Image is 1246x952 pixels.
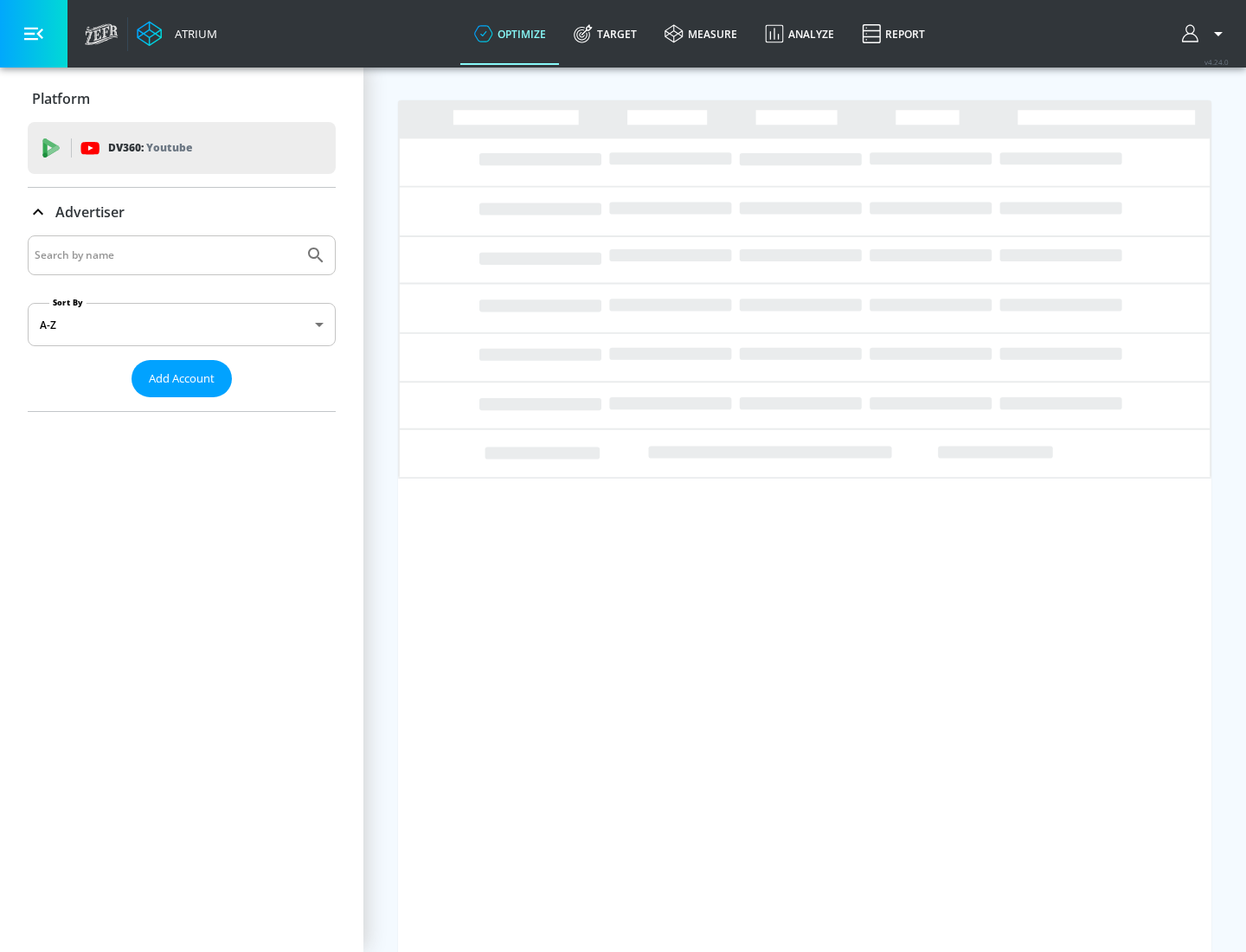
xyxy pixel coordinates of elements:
p: Youtube [146,138,192,157]
div: Atrium [168,26,217,42]
span: Add Account [149,369,215,389]
span: v 4.24.0 [1204,57,1229,67]
p: Advertiser [55,203,125,222]
a: optimize [460,3,560,65]
div: DV360: Youtube [28,122,336,174]
p: Platform [32,89,90,108]
a: Atrium [137,21,217,47]
a: Target [560,3,651,65]
nav: list of Advertiser [28,397,336,411]
a: measure [651,3,751,65]
div: A-Z [28,303,336,346]
div: Advertiser [28,235,336,411]
label: Sort By [49,297,87,308]
button: Add Account [132,360,232,397]
div: Advertiser [28,188,336,236]
a: Analyze [751,3,848,65]
input: Search by name [35,244,297,267]
div: Platform [28,74,336,123]
a: Report [848,3,939,65]
p: DV360: [108,138,192,158]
